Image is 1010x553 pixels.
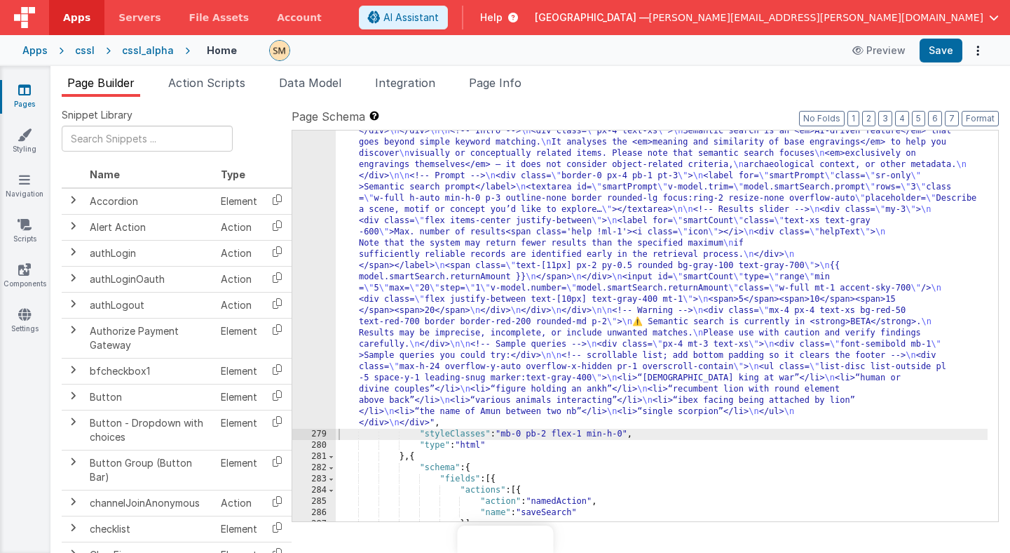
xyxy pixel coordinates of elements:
button: 3 [878,111,892,126]
div: 287 [292,519,336,530]
td: Accordion [84,188,215,215]
div: 284 [292,485,336,496]
button: 7 [945,111,959,126]
span: Type [221,168,245,180]
span: Page Builder [67,76,135,90]
td: Action [215,292,263,318]
div: 281 [292,451,336,462]
td: Action [215,240,263,266]
button: 6 [928,111,942,126]
span: [GEOGRAPHIC_DATA] — [535,11,649,25]
button: 5 [912,111,925,126]
div: 278 [292,103,336,429]
button: No Folds [799,111,845,126]
td: bfcheckbox1 [84,358,215,384]
td: Element [215,188,263,215]
td: Element [215,384,263,410]
span: Page Info [469,76,521,90]
h4: Home [207,45,237,55]
button: 4 [895,111,909,126]
span: Data Model [279,76,341,90]
td: Alert Action [84,214,215,240]
div: Apps [22,44,48,58]
span: Servers [118,11,161,25]
div: 280 [292,440,336,451]
span: Integration [375,76,435,90]
div: 285 [292,496,336,507]
td: Element [215,410,263,450]
button: 1 [847,111,859,126]
td: Action [215,490,263,516]
img: e9616e60dfe10b317d64a5e98ec8e357 [270,41,289,60]
td: Element [215,358,263,384]
div: 279 [292,429,336,440]
button: AI Assistant [359,6,448,29]
td: Action [215,214,263,240]
td: checklist [84,516,215,542]
button: Preview [844,39,914,62]
td: Element [215,318,263,358]
button: 2 [862,111,875,126]
div: 286 [292,507,336,519]
td: Authorize Payment Gateway [84,318,215,358]
td: authLogin [84,240,215,266]
div: 282 [292,462,336,474]
td: Button [84,384,215,410]
span: File Assets [189,11,250,25]
button: Format [962,111,999,126]
td: Button - Dropdown with choices [84,410,215,450]
td: channelJoinAnonymous [84,490,215,516]
div: cssl_alpha [122,44,174,58]
span: Name [90,168,120,180]
span: Action Scripts [168,76,245,90]
td: Button Group (Button Bar) [84,450,215,490]
td: authLoginOauth [84,266,215,292]
div: 283 [292,474,336,485]
span: Page Schema [292,108,365,125]
td: Action [215,266,263,292]
div: cssl [75,44,95,58]
span: Apps [63,11,90,25]
button: Options [968,41,988,60]
button: [GEOGRAPHIC_DATA] — [PERSON_NAME][EMAIL_ADDRESS][PERSON_NAME][DOMAIN_NAME] [535,11,999,25]
span: AI Assistant [383,11,439,25]
td: authLogout [84,292,215,318]
span: Snippet Library [62,108,132,122]
button: Save [920,39,962,62]
input: Search Snippets ... [62,126,233,152]
td: Element [215,516,263,542]
span: Help [480,11,503,25]
span: [PERSON_NAME][EMAIL_ADDRESS][PERSON_NAME][DOMAIN_NAME] [649,11,983,25]
td: Element [215,450,263,490]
